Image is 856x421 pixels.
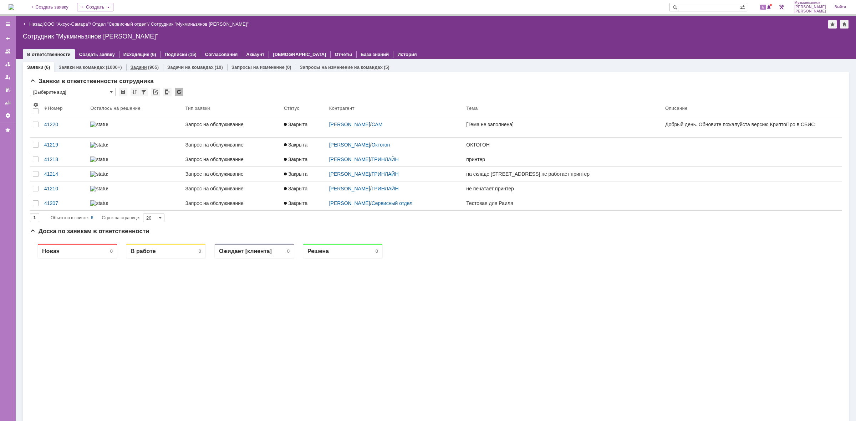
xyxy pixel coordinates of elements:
div: / [329,142,461,148]
div: Тип заявки [185,106,210,111]
a: Тестовая для Раиля [463,196,662,210]
a: База знаний [361,52,389,57]
div: Добавить в избранное [828,20,837,29]
div: Запрос на обслуживание [185,200,278,206]
a: Октогон [372,142,390,148]
div: не печатает принтер [466,186,659,191]
div: (1000+) [106,65,122,70]
div: / [329,171,461,177]
div: Контрагент [329,106,355,111]
div: 41214 [44,171,85,177]
th: Номер [41,99,87,117]
a: [PERSON_NAME] [329,171,370,177]
a: Запрос на обслуживание [183,167,281,181]
span: [PERSON_NAME] [794,9,826,14]
a: на складе [STREET_ADDRESS] не работает принтер [463,167,662,181]
span: Закрыта [284,142,307,148]
div: / [329,186,461,191]
a: принтер [463,152,662,166]
a: Закрыта [281,117,326,137]
div: 41210 [44,186,85,191]
a: Создать заявку [2,33,14,44]
div: Тестовая для Раиля [466,200,659,206]
a: ОКТОГОН [463,138,662,152]
a: Мои согласования [2,84,14,96]
a: Настройки [2,110,14,121]
a: Создать заявку [79,52,115,57]
a: Запрос на обслуживание [183,117,281,137]
a: Закрыта [281,181,326,196]
a: В ответственности [27,52,71,57]
a: Подписки [165,52,187,57]
span: Закрыта [284,186,307,191]
div: Сохранить вид [119,88,127,96]
div: 0 [80,11,83,16]
div: 0 [346,11,348,16]
div: 41218 [44,156,85,162]
span: Расширенный поиск [740,3,747,10]
div: / [92,21,151,27]
a: Закрыта [281,138,326,152]
div: Запрос на обслуживание [185,171,278,177]
div: Запрос на обслуживание [185,156,278,162]
a: Назад [29,21,42,27]
a: Запрос на обслуживание [183,152,281,166]
img: statusbar-100 (1).png [90,156,108,162]
span: Закрыта [284,171,307,177]
div: (965) [148,65,159,70]
a: ГРИНЛАЙН [372,171,399,177]
a: Задачи [131,65,147,70]
div: (6) [44,65,50,70]
a: statusbar-100 (1).png [87,196,182,210]
div: / [329,122,461,127]
div: Скопировать ссылку на список [151,88,160,96]
img: statusbar-60 (1).png [90,122,108,127]
span: Настройки [33,102,39,108]
div: Запрос на обслуживание [185,142,278,148]
div: Сотрудник "Мукминьзянов [PERSON_NAME]" [151,21,249,27]
span: Закрыта [284,156,307,162]
a: Задачи на командах [167,65,214,70]
a: Перейти на домашнюю страницу [9,4,14,10]
div: 41219 [44,142,85,148]
a: [PERSON_NAME] [329,156,370,162]
div: В работе [101,10,126,17]
a: statusbar-100 (1).png [87,152,182,166]
th: Тип заявки [183,99,281,117]
img: logo [9,4,14,10]
a: Отчеты [335,52,352,57]
a: [EMAIL_ADDRESS][DOMAIN_NAME] [15,34,100,40]
div: принтер [466,156,659,162]
a: История [397,52,417,57]
div: Запрос на обслуживание [185,186,278,191]
div: Тема [466,106,478,111]
div: ОКТОГОН [466,142,659,148]
th: Тема [463,99,662,117]
a: Аккаунт [246,52,264,57]
a: ООО "Аксус-Самара" [44,21,90,27]
a: Перейти в интерфейс администратора [777,3,786,11]
a: 41214 [41,167,87,181]
a: Запрос на обслуживание [183,181,281,196]
div: Обновлять список [175,88,183,96]
div: 0 [169,11,171,16]
div: | [42,21,44,26]
a: САМ [372,122,383,127]
a: statusbar-60 (1).png [87,167,182,181]
div: Ожидает [клиента] [189,10,242,17]
a: Мои заявки [2,71,14,83]
a: Заявки на командах [58,65,105,70]
div: 0 [257,11,260,16]
div: Экспорт списка [163,88,172,96]
div: 41220 [44,122,85,127]
a: не печатает принтер [463,181,662,196]
a: ГРИНЛАЙН [372,156,399,162]
a: 41220 [41,117,87,137]
span: 6 [760,5,766,10]
a: [DEMOGRAPHIC_DATA] [273,52,326,57]
div: [Тема не заполнена] [466,122,659,127]
img: statusbar-100 (1).png [90,200,108,206]
a: Согласования [205,52,238,57]
div: Статус [284,106,299,111]
div: (15) [188,52,197,57]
